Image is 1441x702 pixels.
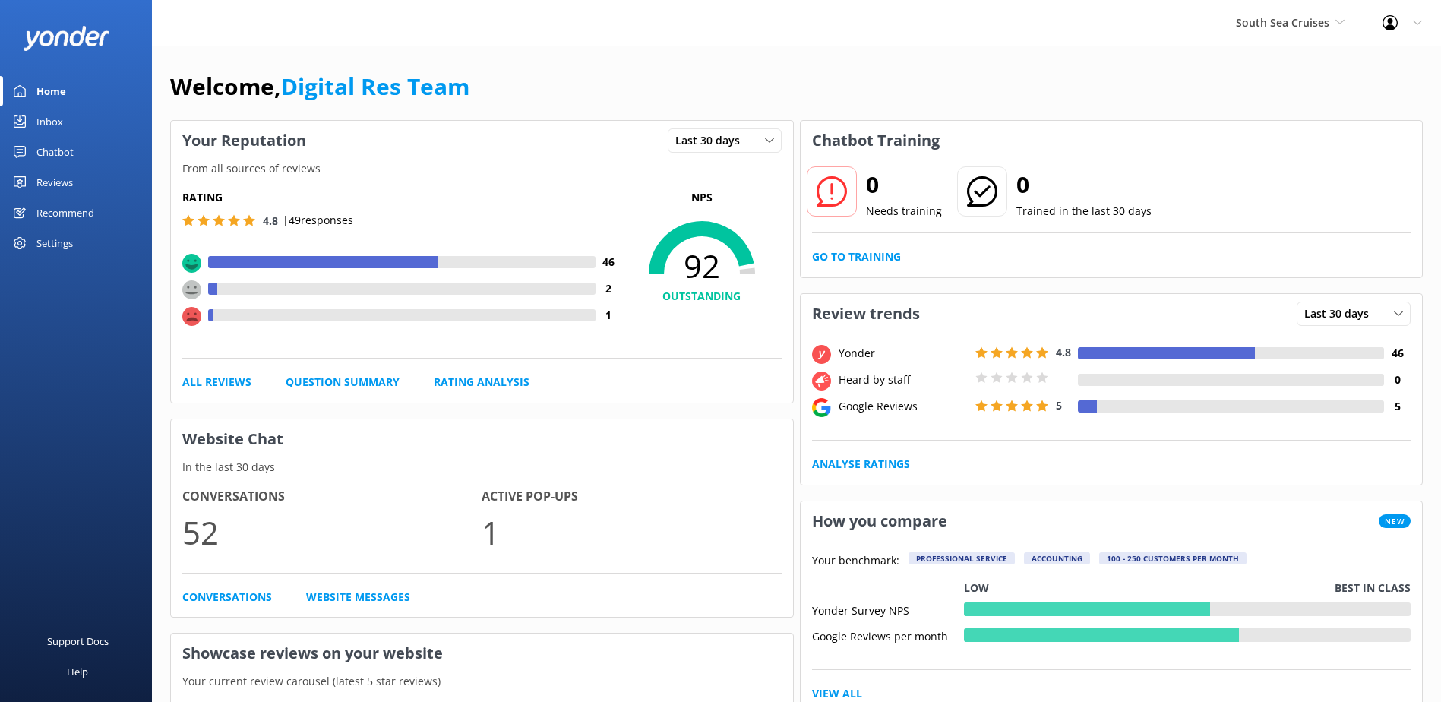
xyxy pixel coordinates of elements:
[67,656,88,687] div: Help
[36,228,73,258] div: Settings
[909,552,1015,564] div: Professional Service
[182,507,482,558] p: 52
[1384,372,1411,388] h4: 0
[1379,514,1411,528] span: New
[596,280,622,297] h4: 2
[182,589,272,606] a: Conversations
[1016,166,1152,203] h2: 0
[182,374,251,391] a: All Reviews
[1304,305,1378,322] span: Last 30 days
[1099,552,1247,564] div: 100 - 250 customers per month
[171,419,793,459] h3: Website Chat
[171,634,793,673] h3: Showcase reviews on your website
[182,487,482,507] h4: Conversations
[801,294,931,334] h3: Review trends
[1016,203,1152,220] p: Trained in the last 30 days
[622,247,782,285] span: 92
[36,76,66,106] div: Home
[1056,398,1062,413] span: 5
[812,602,964,616] div: Yonder Survey NPS
[434,374,529,391] a: Rating Analysis
[596,307,622,324] h4: 1
[36,198,94,228] div: Recommend
[812,685,862,702] a: View All
[622,288,782,305] h4: OUTSTANDING
[866,203,942,220] p: Needs training
[36,106,63,137] div: Inbox
[1335,580,1411,596] p: Best in class
[1384,345,1411,362] h4: 46
[596,254,622,270] h4: 46
[170,68,469,105] h1: Welcome,
[801,501,959,541] h3: How you compare
[835,345,972,362] div: Yonder
[675,132,749,149] span: Last 30 days
[171,673,793,690] p: Your current review carousel (latest 5 star reviews)
[306,589,410,606] a: Website Messages
[36,137,74,167] div: Chatbot
[835,372,972,388] div: Heard by staff
[281,71,469,102] a: Digital Res Team
[1384,398,1411,415] h4: 5
[812,248,901,265] a: Go to Training
[171,160,793,177] p: From all sources of reviews
[283,212,353,229] p: | 49 responses
[286,374,400,391] a: Question Summary
[1056,345,1071,359] span: 4.8
[182,189,622,206] h5: Rating
[964,580,989,596] p: Low
[812,552,899,571] p: Your benchmark:
[866,166,942,203] h2: 0
[482,507,781,558] p: 1
[1024,552,1090,564] div: Accounting
[835,398,972,415] div: Google Reviews
[23,26,110,51] img: yonder-white-logo.png
[36,167,73,198] div: Reviews
[1236,15,1329,30] span: South Sea Cruises
[622,189,782,206] p: NPS
[171,459,793,476] p: In the last 30 days
[812,628,964,642] div: Google Reviews per month
[171,121,318,160] h3: Your Reputation
[482,487,781,507] h4: Active Pop-ups
[801,121,951,160] h3: Chatbot Training
[47,626,109,656] div: Support Docs
[812,456,910,473] a: Analyse Ratings
[263,213,278,228] span: 4.8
